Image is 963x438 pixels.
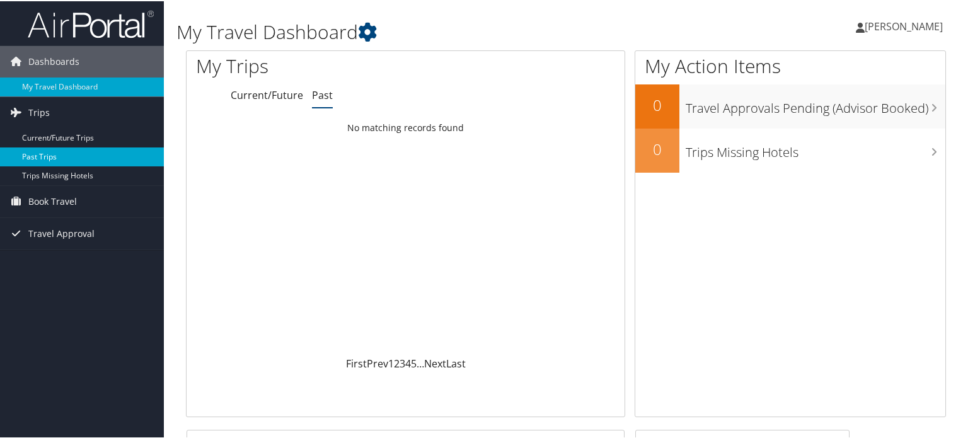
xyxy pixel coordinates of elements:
[196,52,433,78] h1: My Trips
[28,8,154,38] img: airportal-logo.png
[424,355,446,369] a: Next
[388,355,394,369] a: 1
[187,115,625,138] td: No matching records found
[346,355,367,369] a: First
[231,87,303,101] a: Current/Future
[635,52,945,78] h1: My Action Items
[176,18,696,44] h1: My Travel Dashboard
[856,6,955,44] a: [PERSON_NAME]
[405,355,411,369] a: 4
[635,137,679,159] h2: 0
[367,355,388,369] a: Prev
[686,136,945,160] h3: Trips Missing Hotels
[394,355,400,369] a: 2
[865,18,943,32] span: [PERSON_NAME]
[635,93,679,115] h2: 0
[417,355,424,369] span: …
[28,45,79,76] span: Dashboards
[686,92,945,116] h3: Travel Approvals Pending (Advisor Booked)
[312,87,333,101] a: Past
[28,185,77,216] span: Book Travel
[28,96,50,127] span: Trips
[400,355,405,369] a: 3
[635,83,945,127] a: 0Travel Approvals Pending (Advisor Booked)
[28,217,95,248] span: Travel Approval
[411,355,417,369] a: 5
[635,127,945,171] a: 0Trips Missing Hotels
[446,355,466,369] a: Last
